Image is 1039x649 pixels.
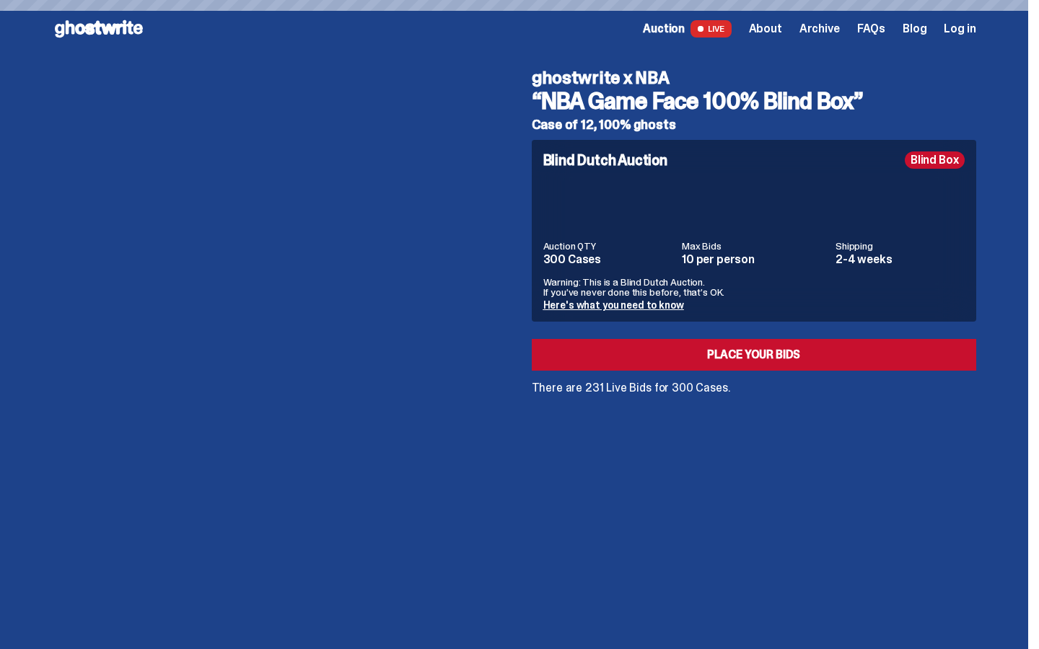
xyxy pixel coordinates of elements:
[682,241,827,251] dt: Max Bids
[543,299,684,312] a: Here's what you need to know
[532,339,976,371] a: Place your Bids
[643,23,685,35] span: Auction
[532,69,976,87] h4: ghostwrite x NBA
[944,23,976,35] a: Log in
[749,23,782,35] a: About
[836,254,965,265] dd: 2-4 weeks
[543,241,674,251] dt: Auction QTY
[532,89,976,112] h3: “NBA Game Face 100% Blind Box”
[836,241,965,251] dt: Shipping
[543,153,667,167] h4: Blind Dutch Auction
[857,23,885,35] a: FAQs
[905,151,965,169] div: Blind Box
[532,382,976,394] p: There are 231 Live Bids for 300 Cases.
[543,277,965,297] p: Warning: This is a Blind Dutch Auction. If you’ve never done this before, that’s OK.
[543,254,674,265] dd: 300 Cases
[799,23,840,35] a: Archive
[691,20,732,37] span: LIVE
[682,254,827,265] dd: 10 per person
[532,118,976,131] h5: Case of 12, 100% ghosts
[643,20,731,37] a: Auction LIVE
[903,23,926,35] a: Blog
